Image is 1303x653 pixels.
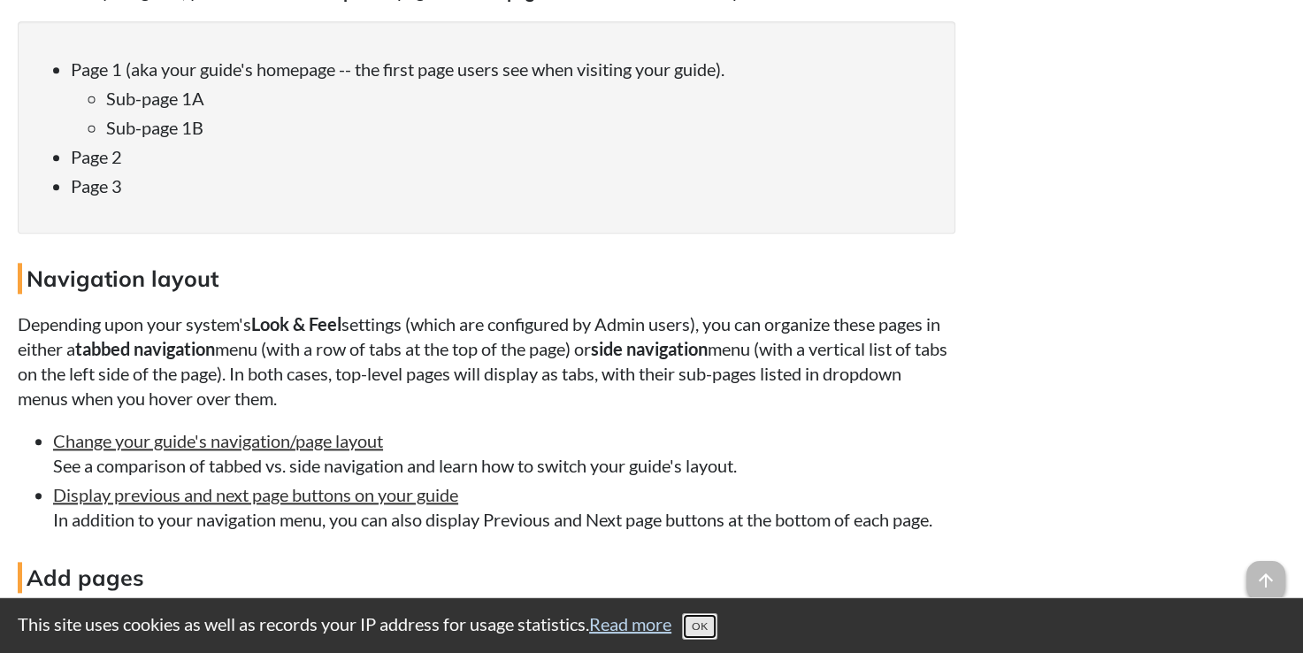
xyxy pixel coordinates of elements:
h4: Add pages [18,562,955,593]
button: Close [682,613,717,640]
strong: side navigation [591,338,708,359]
strong: Look & Feel [251,313,341,334]
li: Sub-page 1A [106,86,938,111]
li: See a comparison of tabbed vs. side navigation and learn how to switch your guide's layout. [53,428,955,478]
li: Page 3 [71,173,938,198]
li: Page 1 (aka your guide's homepage -- the first page users see when visiting your guide). [71,57,938,140]
a: Display previous and next page buttons on your guide [53,484,458,505]
span: arrow_upward [1246,561,1285,600]
strong: tabbed navigation [75,338,215,359]
li: Sub-page 1B [106,115,938,140]
li: In addition to your navigation menu, you can also display Previous and Next page buttons at the b... [53,482,955,532]
a: arrow_upward [1246,563,1285,584]
a: Read more [589,613,671,634]
li: Page 2 [71,144,938,169]
p: Depending upon your system's settings (which are configured by Admin users), you can organize the... [18,311,955,411]
h4: Navigation layout [18,263,955,294]
a: Change your guide's navigation/page layout [53,430,383,451]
